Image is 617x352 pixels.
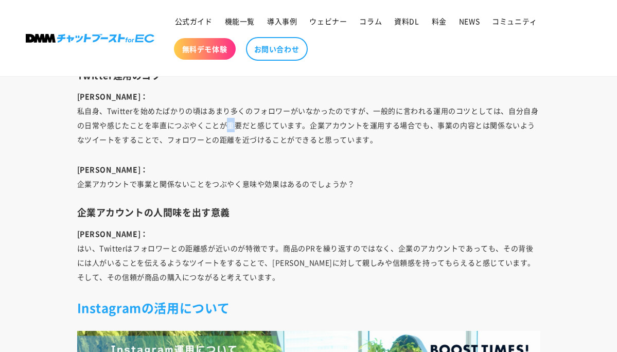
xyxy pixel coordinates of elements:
strong: Instagramの活用について [77,298,231,316]
strong: [PERSON_NAME]： [77,228,148,239]
a: コミュニティ [486,10,543,32]
span: 無料デモ体験 [182,44,227,54]
img: 株式会社DMM Boost [26,34,154,43]
span: コミュニティ [492,16,537,26]
a: 料金 [426,10,453,32]
a: お問い合わせ [246,37,308,61]
p: はい、Twitterはフォロワーとの距離感が近いのが特徴です。商品のPRを繰り返すのではなく、企業のアカウントであっても、その背後には人がいることを伝えるようなツイートをすることで、[PERSO... [77,226,540,284]
a: 機能一覧 [219,10,261,32]
p: 企業アカウントで事業と関係ないことをつぶやく意味や効果はあるのでしょうか？ [77,162,540,191]
a: 資料DL [388,10,425,32]
strong: [PERSON_NAME]： [77,91,148,101]
a: 無料デモ体験 [174,38,236,60]
span: ウェビナー [309,16,347,26]
a: NEWS [453,10,486,32]
span: NEWS [459,16,480,26]
span: お問い合わせ [254,44,299,54]
a: コラム [353,10,388,32]
a: ウェビナー [303,10,353,32]
a: 公式ガイド [169,10,219,32]
span: 導入事例 [267,16,297,26]
span: 料金 [432,16,447,26]
span: 機能一覧 [225,16,255,26]
strong: 企業アカウントの人間味を出す意義 [77,205,231,219]
span: 公式ガイド [175,16,213,26]
a: 導入事例 [261,10,303,32]
p: 私自身、Twitterを始めたばかりの頃はあまり多くのフォロワーがいなかったのですが、一般的に言われる運用のコツとしては、自分自身の日常や感じたことを率直につぶやくことが重要だと感じています。企... [77,89,540,147]
span: 資料DL [394,16,419,26]
strong: [PERSON_NAME]： [77,164,148,174]
span: コラム [359,16,382,26]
